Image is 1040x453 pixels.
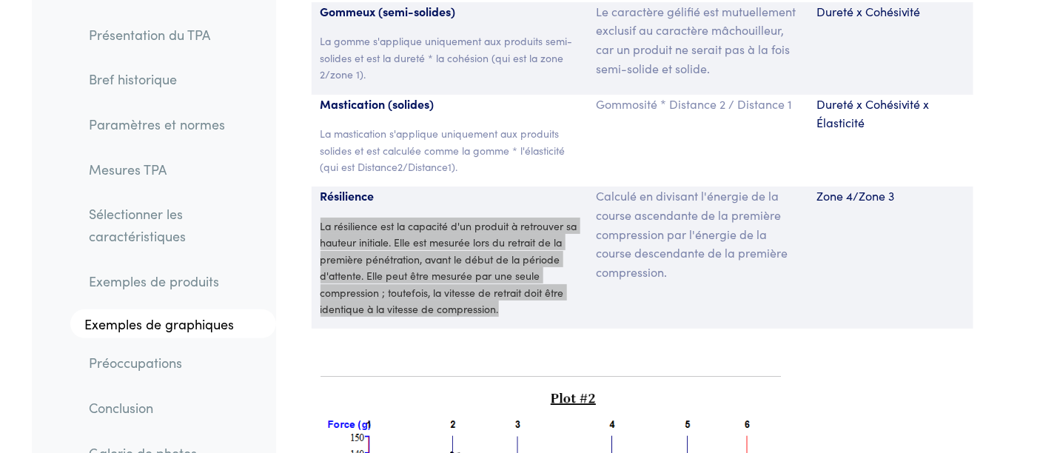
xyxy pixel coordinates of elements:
font: Zone 4/Zone 3 [816,187,894,204]
a: Mesures TPA [78,152,276,187]
a: Bref historique [78,63,276,97]
font: Calculé en divisant l'énergie de la course ascendante de la première compression par l'énergie de... [596,187,788,279]
font: Bref historique [90,70,178,89]
font: Présentation du TPA [90,25,211,44]
font: Mastication (solides) [321,95,435,112]
font: Conclusion [90,398,154,417]
font: Dureté x Cohésivité [816,3,921,19]
a: Exemples de produits [78,264,276,298]
font: Le caractère gélifié est mutuellement exclusif au caractère mâchouilleur, car un produit ne serai... [596,3,796,76]
font: Exemples de produits [90,272,220,290]
a: Conclusion [78,391,276,425]
font: Mesures TPA [90,160,167,178]
font: Exemples de graphiques [85,315,235,333]
font: Préoccupations [90,354,183,372]
font: La résilience est la capacité d'un produit à retrouver sa hauteur initiale. Elle est mesurée lors... [321,218,577,316]
font: La mastication s'applique uniquement aux produits solides et est calculée comme la gomme * l'élas... [321,126,566,174]
font: Sélectionner les caractéristiques [90,205,187,246]
font: La gomme s'applique uniquement aux produits semi-solides et est la dureté * la cohésion (qui est ... [321,33,573,81]
a: Exemples de graphiques [70,309,276,339]
font: Paramètres et normes [90,115,226,133]
font: Résilience [321,187,375,204]
a: Préoccupations [78,346,276,380]
font: Dureté x Cohésivité x Élasticité [816,95,930,131]
a: Sélectionner les caractéristiques [78,198,276,253]
a: Présentation du TPA [78,18,276,52]
a: Paramètres et normes [78,107,276,141]
font: Gommeux (semi-solides) [321,3,456,19]
font: Gommosité * Distance 2 / Distance 1 [596,95,792,112]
